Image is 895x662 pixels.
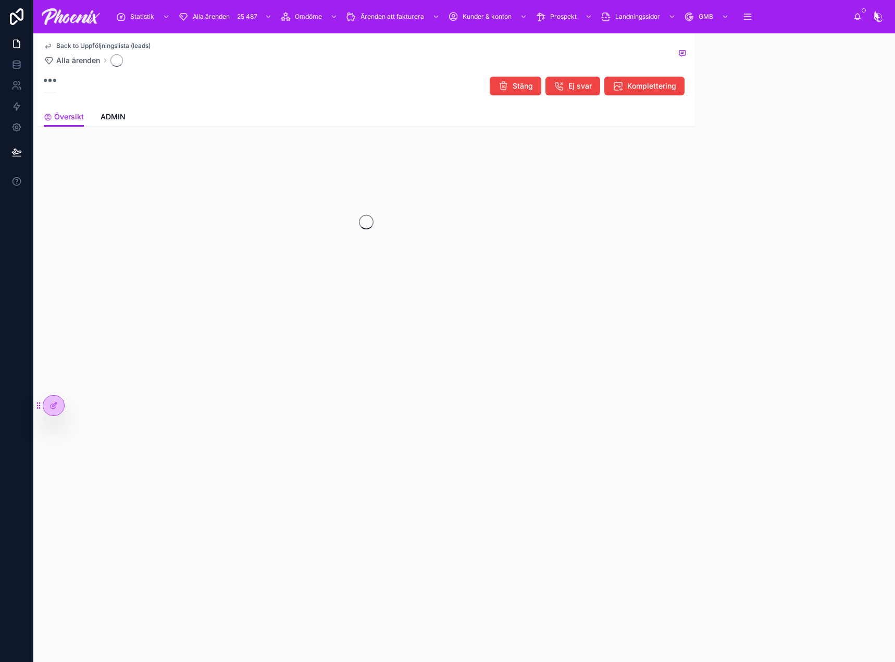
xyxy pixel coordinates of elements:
a: Back to Uppföljningslista (leads) [44,42,151,50]
button: Stäng [490,77,541,95]
a: GMB [681,7,734,26]
a: Alla ärenden [44,55,100,66]
span: Alla ärenden [56,55,100,66]
a: Omdöme [277,7,343,26]
span: Prospekt [550,13,577,21]
span: Back to Uppföljningslista (leads) [56,42,151,50]
span: ADMIN [101,112,126,122]
div: 25 487 [234,10,260,23]
span: Alla ärenden [193,13,230,21]
span: Landningssidor [615,13,660,21]
span: Ärenden att fakturera [361,13,424,21]
span: Komplettering [627,81,676,91]
span: GMB [699,13,713,21]
a: Ärenden att fakturera [343,7,445,26]
span: Ej svar [568,81,592,91]
a: Kunder & konton [445,7,532,26]
span: Statistik [130,13,154,21]
img: App logo [42,8,100,25]
a: Översikt [44,107,84,127]
a: Statistik [113,7,175,26]
a: ADMIN [101,107,126,128]
span: Kunder & konton [463,13,512,21]
a: Landningssidor [598,7,681,26]
a: Prospekt [532,7,598,26]
button: Ej svar [545,77,600,95]
span: Stäng [513,81,533,91]
span: Omdöme [295,13,322,21]
span: Översikt [54,112,84,122]
div: scrollable content [108,5,853,28]
button: Komplettering [604,77,685,95]
a: Alla ärenden25 487 [175,7,277,26]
